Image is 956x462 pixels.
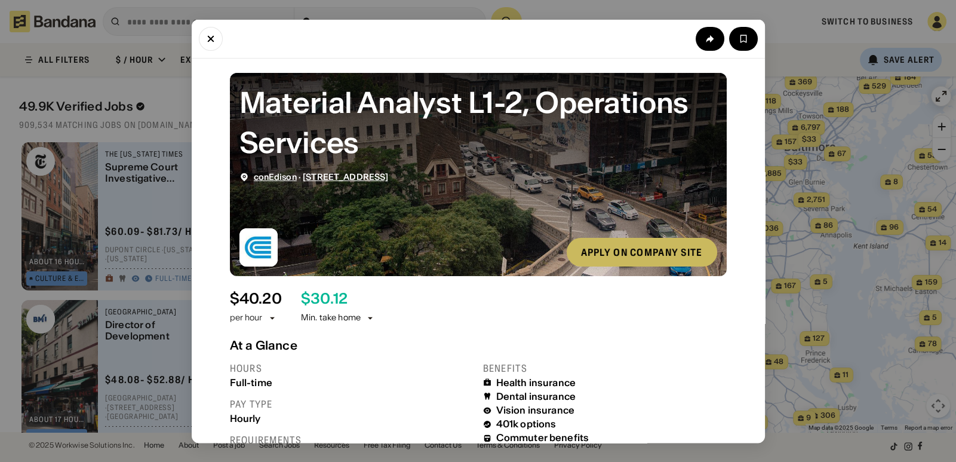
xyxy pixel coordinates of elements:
[230,290,282,307] div: $ 40.20
[230,312,263,324] div: per hour
[581,247,703,256] div: Apply on company site
[496,390,576,402] div: Dental insurance
[230,397,474,410] div: Pay type
[303,171,388,182] span: [STREET_ADDRESS]
[301,312,375,324] div: Min. take home
[496,418,557,430] div: 401k options
[199,26,223,50] button: Close
[496,405,575,416] div: Vision insurance
[254,172,389,182] div: ·
[230,362,474,374] div: Hours
[230,433,474,446] div: Requirements
[230,338,727,352] div: At a Glance
[496,432,589,443] div: Commuter benefits
[239,228,278,266] img: conEdison logo
[301,290,348,307] div: $ 30.12
[239,82,717,162] div: Material Analyst L1-2, Operations Services
[496,377,576,388] div: Health insurance
[230,412,474,424] div: Hourly
[230,377,474,388] div: Full-time
[254,171,297,182] span: conEdison
[483,362,727,374] div: Benefits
